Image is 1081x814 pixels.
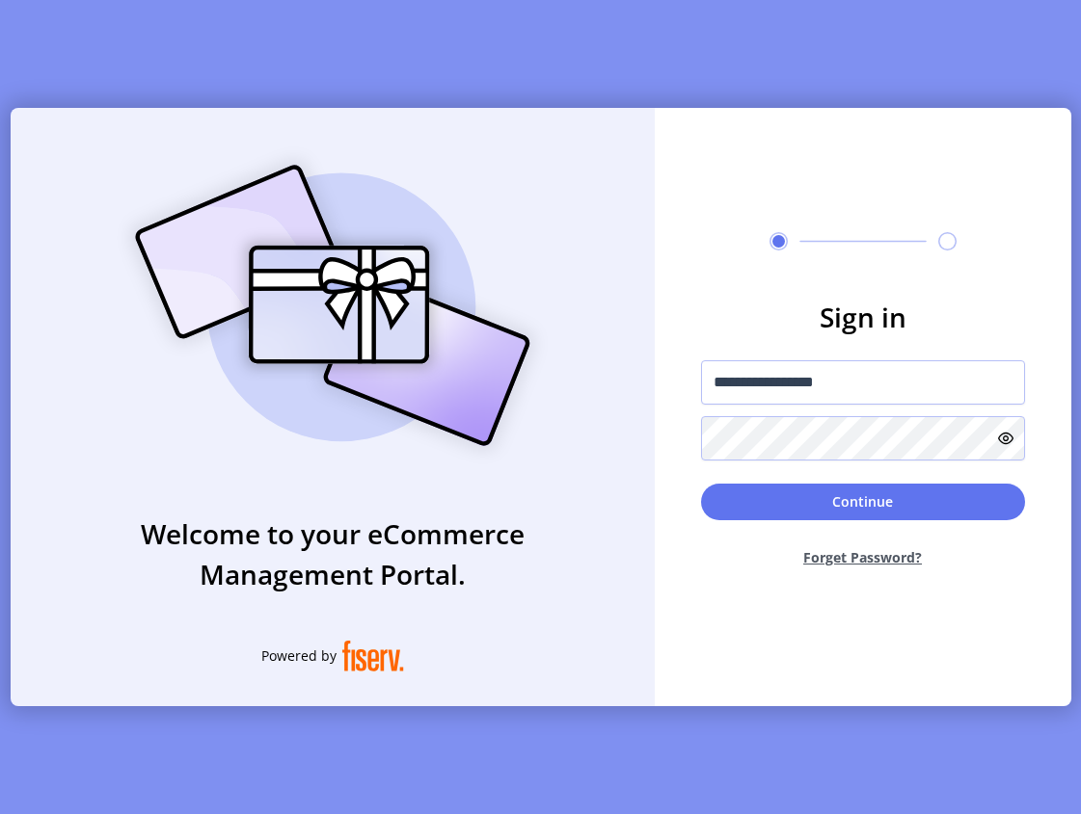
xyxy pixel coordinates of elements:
img: card_Illustration.svg [106,144,559,467]
h3: Sign in [701,297,1025,337]
span: Powered by [261,645,337,666]
button: Forget Password? [701,532,1025,583]
h3: Welcome to your eCommerce Management Portal. [11,513,655,594]
button: Continue [701,484,1025,520]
